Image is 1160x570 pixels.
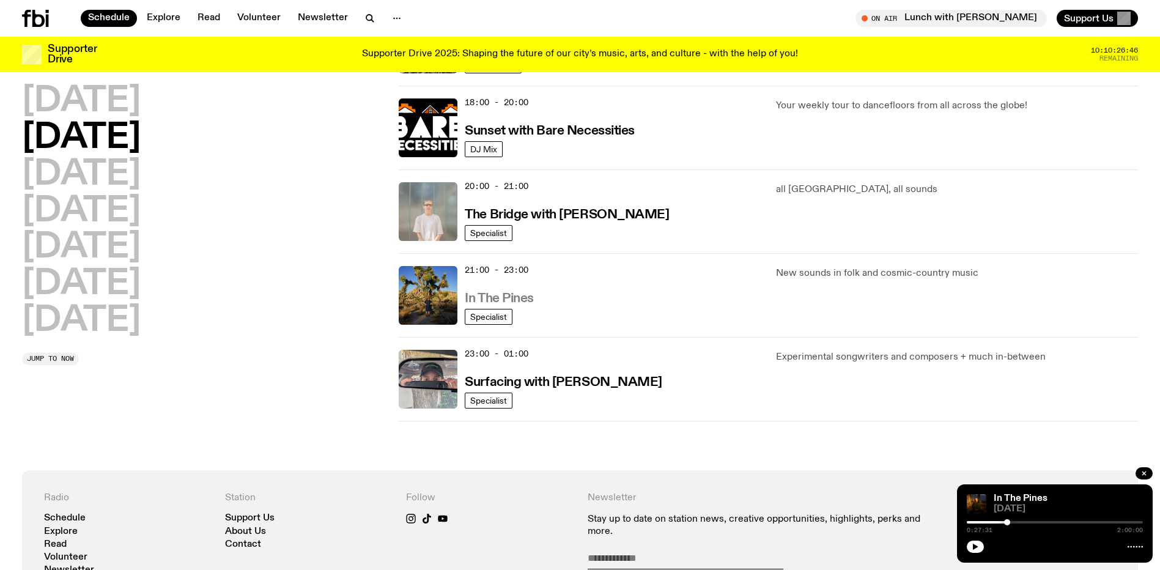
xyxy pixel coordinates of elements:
[1057,10,1138,27] button: Support Us
[44,514,86,523] a: Schedule
[406,492,572,504] h4: Follow
[776,182,1138,197] p: all [GEOGRAPHIC_DATA], all sounds
[27,355,74,362] span: Jump to now
[1117,527,1143,533] span: 2:00:00
[399,98,457,157] img: Bare Necessities
[465,393,512,409] a: Specialist
[994,505,1143,514] span: [DATE]
[470,312,507,321] span: Specialist
[465,97,528,108] span: 18:00 - 20:00
[81,10,137,27] a: Schedule
[465,122,635,138] a: Sunset with Bare Necessities
[776,98,1138,113] p: Your weekly tour to dancefloors from all across the globe!
[22,353,79,365] button: Jump to now
[470,228,507,237] span: Specialist
[465,180,528,192] span: 20:00 - 21:00
[22,194,141,229] button: [DATE]
[190,10,227,27] a: Read
[588,514,935,537] p: Stay up to date on station news, creative opportunities, highlights, perks and more.
[44,527,78,536] a: Explore
[470,396,507,405] span: Specialist
[465,125,635,138] h3: Sunset with Bare Necessities
[225,540,261,549] a: Contact
[44,553,87,562] a: Volunteer
[776,266,1138,281] p: New sounds in folk and cosmic-country music
[48,44,97,65] h3: Supporter Drive
[465,374,662,389] a: Surfacing with [PERSON_NAME]
[776,350,1138,365] p: Experimental songwriters and composers + much in-between
[44,540,67,549] a: Read
[230,10,288,27] a: Volunteer
[1091,47,1138,54] span: 10:10:26:46
[465,309,512,325] a: Specialist
[465,264,528,276] span: 21:00 - 23:00
[22,158,141,192] button: [DATE]
[225,492,391,504] h4: Station
[465,348,528,360] span: 23:00 - 01:00
[22,304,141,338] button: [DATE]
[22,267,141,302] button: [DATE]
[225,527,266,536] a: About Us
[465,141,503,157] a: DJ Mix
[44,492,210,504] h4: Radio
[1064,13,1114,24] span: Support Us
[994,494,1047,503] a: In The Pines
[588,492,935,504] h4: Newsletter
[465,290,534,305] a: In The Pines
[465,225,512,241] a: Specialist
[399,266,457,325] img: Johanna stands in the middle distance amongst a desert scene with large cacti and trees. She is w...
[139,10,188,27] a: Explore
[465,206,669,221] a: The Bridge with [PERSON_NAME]
[22,84,141,119] button: [DATE]
[22,121,141,155] button: [DATE]
[465,209,669,221] h3: The Bridge with [PERSON_NAME]
[22,231,141,265] button: [DATE]
[855,10,1047,27] button: On AirLunch with [PERSON_NAME]
[967,527,992,533] span: 0:27:31
[290,10,355,27] a: Newsletter
[1099,55,1138,62] span: Remaining
[465,376,662,389] h3: Surfacing with [PERSON_NAME]
[225,514,275,523] a: Support Us
[362,49,798,60] p: Supporter Drive 2025: Shaping the future of our city’s music, arts, and culture - with the help o...
[465,292,534,305] h3: In The Pines
[470,144,497,154] span: DJ Mix
[399,182,457,241] img: Mara stands in front of a frosted glass wall wearing a cream coloured t-shirt and black glasses. ...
